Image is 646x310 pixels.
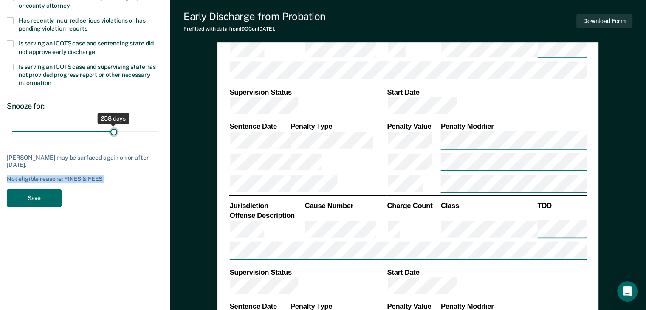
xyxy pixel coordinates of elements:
[183,10,326,23] div: Early Discharge from Probation
[576,14,632,28] button: Download Form
[19,63,156,86] span: Is serving an ICOTS case and supervising state has not provided progress report or other necessar...
[7,175,163,183] div: Not eligible reasons: FINES & FEES
[19,17,145,32] span: Has recently incurred serious violations or has pending violation reports
[183,26,326,32] div: Prefilled with data from IDOC on [DATE] .
[440,201,537,211] th: Class
[97,113,129,124] div: 258 days
[7,189,62,207] button: Save
[229,201,304,211] th: Jurisdiction
[386,87,587,97] th: Start Date
[229,268,386,277] th: Supervision Status
[229,87,386,97] th: Supervision Status
[440,122,587,131] th: Penalty Modifier
[229,211,304,220] th: Offense Description
[290,122,387,131] th: Penalty Type
[229,122,290,131] th: Sentence Date
[386,122,440,131] th: Penalty Value
[537,201,587,211] th: TDD
[7,101,163,111] div: Snooze for:
[386,201,440,211] th: Charge Count
[386,268,587,277] th: Start Date
[304,201,386,211] th: Cause Number
[7,154,163,169] div: [PERSON_NAME] may be surfaced again on or after [DATE].
[617,281,638,302] div: Open Intercom Messenger
[19,40,154,55] span: Is serving an ICOTS case and sentencing state did not approve early discharge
